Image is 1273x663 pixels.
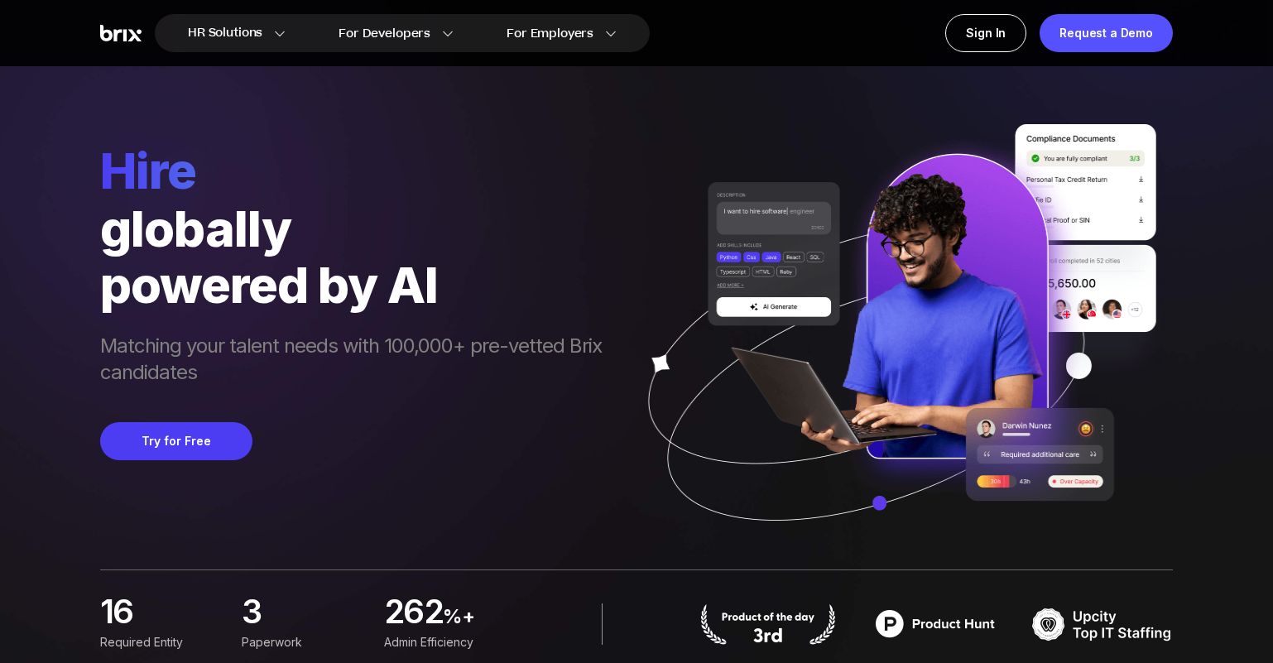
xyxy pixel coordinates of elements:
div: Admin Efficiency [384,633,506,651]
div: Paperwork [242,633,363,651]
button: Try for Free [100,422,252,460]
img: product hunt badge [698,603,838,645]
span: Matching your talent needs with 100,000+ pre-vetted Brix candidates [100,333,618,389]
span: HR Solutions [188,20,262,46]
img: product hunt badge [865,603,1006,645]
span: 262 [384,597,443,630]
img: Brix Logo [100,25,142,42]
span: %+ [443,603,506,637]
img: ai generate [618,124,1173,569]
div: globally [100,200,618,257]
span: 3 [242,597,261,625]
a: Request a Demo [1040,14,1173,52]
div: Required Entity [100,633,222,651]
a: Sign In [945,14,1026,52]
span: For Developers [339,25,430,42]
span: hire [100,141,618,200]
div: powered by AI [100,257,618,313]
span: 16 [100,597,133,625]
img: TOP IT STAFFING [1032,603,1173,645]
span: For Employers [507,25,593,42]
